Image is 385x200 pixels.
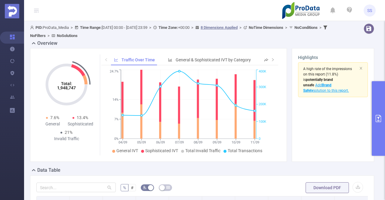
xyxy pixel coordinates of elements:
[259,70,266,74] tspan: 400K
[30,26,35,29] i: icon: user
[77,115,88,120] span: 13.4%
[168,58,172,62] i: icon: bar-chart
[131,185,134,190] span: #
[213,140,221,144] tspan: 09/09
[249,25,283,30] b: No Time Dimensions
[271,58,275,61] i: icon: right
[122,57,155,62] span: Traffic Over Time
[123,185,126,190] span: %
[367,5,372,17] span: SS
[37,40,57,47] h2: Overview
[147,25,153,30] span: >
[283,25,289,30] span: >
[119,140,127,144] tspan: 04/09
[66,121,94,127] div: Sophisticated
[303,83,349,93] span: Add solution to this report.
[53,136,80,142] div: Invalid Traffic
[359,66,363,70] i: icon: close
[303,67,352,76] span: A high rate of the impressions on this report
[228,148,262,153] span: Total Transactions
[5,4,19,18] img: Protected Media
[303,78,333,87] b: potentially brand unsafe
[232,140,240,144] tspan: 10/09
[259,120,266,124] tspan: 100K
[116,148,138,153] span: General IVT
[61,81,72,86] tspan: Total:
[112,98,119,102] tspan: 14%
[114,58,118,62] i: icon: line-chart
[114,137,119,141] tspan: 0%
[137,140,146,144] tspan: 05/09
[176,57,251,62] span: General & Sophisticated IVT by Category
[189,25,195,30] span: >
[35,25,43,30] b: PID:
[298,54,368,61] h3: Highlights
[251,140,259,144] tspan: 11/09
[69,25,75,30] span: >
[30,25,329,38] span: ProData_Media [DATE] 00:00 - [DATE] 23:59 +00:00
[104,58,108,61] i: icon: left
[114,117,119,121] tspan: 7%
[238,25,243,30] span: >
[30,33,46,38] b: No Filters
[143,186,146,189] i: icon: bg-colors
[46,33,51,38] span: >
[57,85,76,90] tspan: 1,948,747
[259,85,266,89] tspan: 300K
[175,140,184,144] tspan: 07/09
[145,148,178,153] span: Sophisticated IVT
[306,182,349,193] button: Download PDF
[36,183,116,192] input: Search...
[57,33,78,38] b: No Solutions
[201,25,238,30] u: 8 Dimensions Applied
[194,140,202,144] tspan: 08/09
[359,65,363,72] button: icon: close
[294,25,318,30] b: No Conditions
[318,25,323,30] span: >
[159,25,178,30] b: Time Zone:
[156,140,165,144] tspan: 06/09
[110,70,119,74] tspan: 24.7%
[80,25,102,30] b: Time Range:
[303,67,352,93] span: (11.8%)
[39,121,66,127] div: General
[50,115,59,120] span: 7.6%
[166,186,170,189] i: icon: table
[185,148,220,153] span: Total Invalid Traffic
[303,78,333,87] span: is
[259,103,266,106] tspan: 200K
[259,137,260,141] tspan: 0
[65,130,72,135] span: 21%
[37,167,60,174] h2: Data Table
